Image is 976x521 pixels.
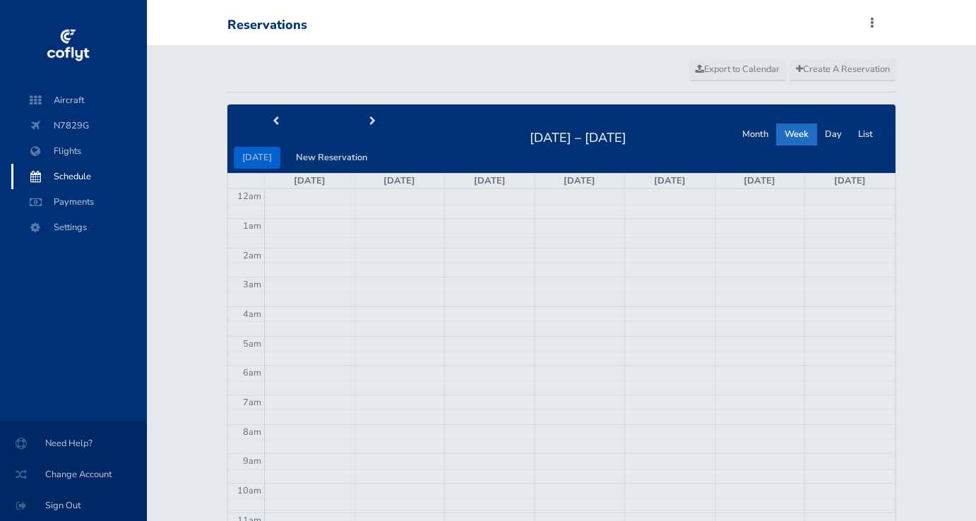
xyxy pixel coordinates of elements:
span: 4am [243,308,261,321]
h2: [DATE] – [DATE] [521,126,635,146]
span: 3am [243,278,261,291]
span: Payments [25,189,133,215]
span: 12am [237,190,261,203]
button: [DATE] [234,147,280,169]
button: New Reservation [287,147,376,169]
span: Sign Out [17,493,130,518]
img: coflyt logo [44,25,91,67]
button: List [850,124,881,145]
span: Need Help? [17,431,130,456]
span: 5am [243,337,261,350]
a: [DATE] [834,174,866,187]
span: N7829G [25,113,133,138]
span: Change Account [17,462,130,487]
span: Schedule [25,164,133,189]
a: [DATE] [564,174,595,187]
span: 8am [243,426,261,438]
span: 1am [243,220,261,232]
a: [DATE] [294,174,326,187]
button: Day [816,124,850,145]
span: 6am [243,366,261,379]
a: [DATE] [654,174,686,187]
span: Create A Reservation [796,63,890,76]
span: Settings [25,215,133,240]
a: [DATE] [744,174,775,187]
span: 10am [237,484,261,497]
button: Week [776,124,817,145]
a: Create A Reservation [790,59,896,80]
span: 2am [243,249,261,262]
span: Flights [25,138,133,164]
span: Export to Calendar [696,63,780,76]
a: [DATE] [383,174,415,187]
span: 9am [243,455,261,467]
a: Export to Calendar [689,59,786,80]
span: Aircraft [25,88,133,113]
button: prev [227,111,325,133]
button: next [324,111,422,133]
a: [DATE] [474,174,506,187]
span: 7am [243,396,261,409]
button: Month [734,124,777,145]
div: Reservations [227,18,307,33]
